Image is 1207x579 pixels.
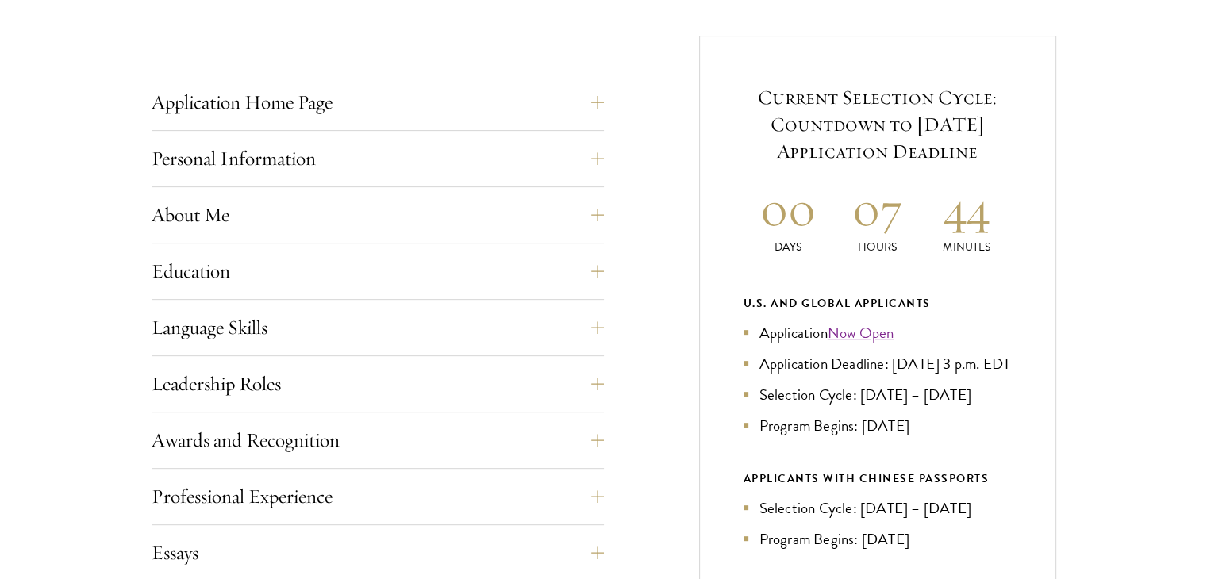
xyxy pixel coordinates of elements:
[744,469,1012,489] div: APPLICANTS WITH CHINESE PASSPORTS
[744,414,1012,437] li: Program Begins: [DATE]
[744,179,833,239] h2: 00
[744,239,833,255] p: Days
[828,321,894,344] a: Now Open
[744,293,1012,313] div: U.S. and Global Applicants
[922,179,1012,239] h2: 44
[744,497,1012,520] li: Selection Cycle: [DATE] – [DATE]
[152,534,604,572] button: Essays
[152,477,604,516] button: Professional Experience
[744,527,1012,550] li: Program Begins: [DATE]
[152,196,604,234] button: About Me
[152,140,604,178] button: Personal Information
[152,365,604,403] button: Leadership Roles
[744,383,1012,406] li: Selection Cycle: [DATE] – [DATE]
[744,321,1012,344] li: Application
[152,252,604,290] button: Education
[152,309,604,347] button: Language Skills
[152,83,604,121] button: Application Home Page
[744,352,1012,375] li: Application Deadline: [DATE] 3 p.m. EDT
[832,239,922,255] p: Hours
[832,179,922,239] h2: 07
[922,239,1012,255] p: Minutes
[152,421,604,459] button: Awards and Recognition
[744,84,1012,165] h5: Current Selection Cycle: Countdown to [DATE] Application Deadline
